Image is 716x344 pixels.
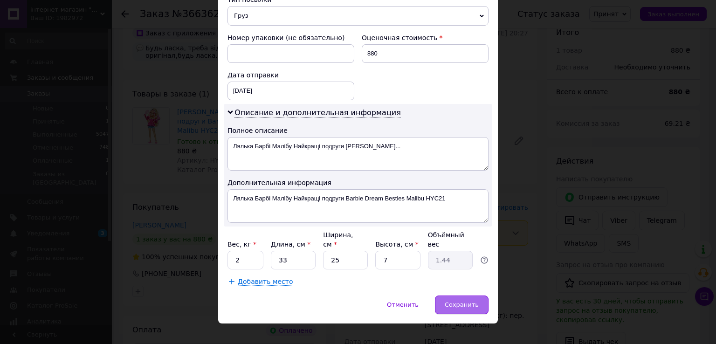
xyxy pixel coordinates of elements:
span: Описание и дополнительная информация [234,108,401,117]
label: Длина, см [271,241,310,248]
textarea: Лялька Барбі Малібу Найкращі подруги Barbie Dream Besties Malibu HYC21 [227,189,489,223]
div: Объёмный вес [428,230,473,249]
div: Дата отправки [227,70,354,80]
span: Сохранить [445,301,479,308]
div: Дополнительная информация [227,178,489,187]
div: Полное описание [227,126,489,135]
span: Добавить место [238,278,293,286]
div: Номер упаковки (не обязательно) [227,33,354,42]
span: Груз [227,6,489,26]
label: Ширина, см [323,231,353,248]
span: Отменить [387,301,419,308]
label: Высота, см [375,241,418,248]
div: Оценочная стоимость [362,33,489,42]
textarea: Лялька Барбі Малібу Найкращі подруги [PERSON_NAME]... [227,137,489,171]
label: Вес, кг [227,241,256,248]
